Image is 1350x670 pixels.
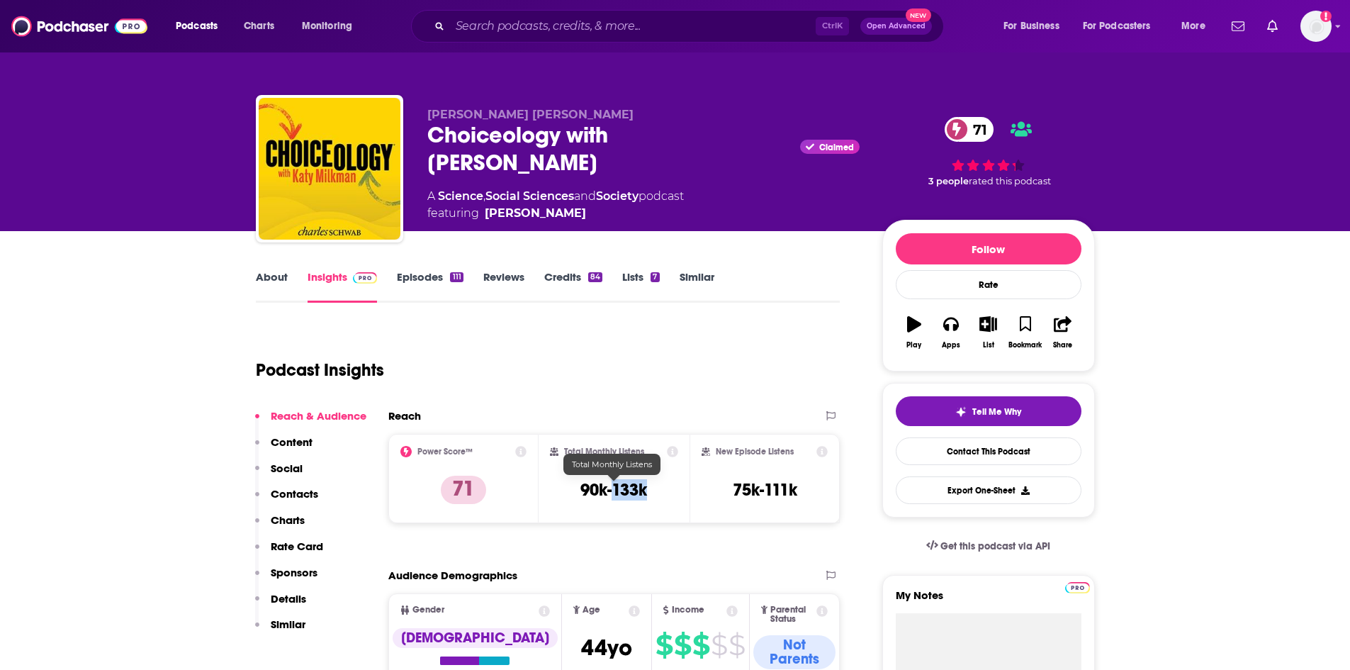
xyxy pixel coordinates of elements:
a: Get this podcast via API [915,529,1062,564]
svg: Add a profile image [1320,11,1332,22]
div: 71 3 peoplerated this podcast [882,108,1095,196]
span: Podcasts [176,16,218,36]
p: 71 [441,476,486,504]
button: Similar [255,618,305,644]
button: Open AdvancedNew [860,18,932,35]
button: Rate Card [255,540,323,566]
a: About [256,270,288,303]
button: open menu [1171,15,1223,38]
img: tell me why sparkle [955,406,967,418]
label: My Notes [896,588,1081,613]
button: Follow [896,233,1081,264]
a: Credits84 [544,270,602,303]
h2: New Episode Listens [716,447,794,457]
p: Details [271,592,306,605]
a: Podchaser - Follow, Share and Rate Podcasts [11,13,147,40]
span: For Business [1003,16,1059,36]
a: Social Sciences [485,189,574,203]
h2: Audience Demographics [388,569,517,582]
button: Export One-Sheet [896,476,1081,504]
button: List [969,307,1006,358]
a: Society [596,189,639,203]
a: Charts [235,15,283,38]
span: rated this podcast [969,176,1051,186]
button: Share [1044,307,1081,358]
a: Pro website [1065,580,1090,593]
h2: Reach [388,409,421,423]
a: InsightsPodchaser Pro [308,270,378,303]
div: List [983,341,994,350]
span: Gender [412,605,444,615]
div: Play [906,341,921,350]
img: Podchaser Pro [1065,582,1090,593]
span: [PERSON_NAME] [PERSON_NAME] [427,108,634,121]
div: 111 [450,272,463,282]
a: Science [438,189,483,203]
span: Get this podcast via API [940,540,1050,552]
h3: 75k-111k [733,479,797,501]
button: Sponsors [255,566,317,592]
span: Charts [244,16,274,36]
span: Ctrl K [816,17,849,35]
button: open menu [994,15,1077,38]
button: Show profile menu [1300,11,1332,42]
p: Charts [271,513,305,527]
h2: Power Score™ [417,447,473,457]
div: [DEMOGRAPHIC_DATA] [393,628,558,648]
div: Apps [942,341,960,350]
h3: 90k-133k [580,479,647,501]
p: Rate Card [271,540,323,553]
span: and [574,189,596,203]
a: Katy Milkman [485,205,586,222]
span: $ [729,634,745,657]
div: Bookmark [1008,341,1042,350]
span: Claimed [819,144,854,151]
div: 7 [651,272,659,282]
button: Reach & Audience [255,409,366,435]
a: Show notifications dropdown [1261,14,1283,38]
a: Show notifications dropdown [1226,14,1250,38]
span: Open Advanced [867,23,926,30]
button: Content [255,435,313,462]
button: Details [255,592,306,618]
span: Age [583,605,600,615]
a: Similar [680,270,714,303]
span: New [906,9,931,22]
a: Lists7 [622,270,659,303]
span: featuring [427,205,684,222]
span: $ [674,634,691,657]
span: Total Monthly Listens [572,459,652,469]
span: For Podcasters [1083,16,1151,36]
p: Similar [271,618,305,631]
span: 3 people [928,176,969,186]
div: Share [1053,341,1072,350]
img: Choiceology with Katy Milkman [259,98,400,240]
button: Play [896,307,933,358]
a: Episodes111 [397,270,463,303]
span: , [483,189,485,203]
div: 84 [588,272,602,282]
button: tell me why sparkleTell Me Why [896,396,1081,426]
p: Content [271,435,313,449]
div: Rate [896,270,1081,299]
p: Social [271,462,303,475]
span: $ [692,634,709,657]
p: Sponsors [271,566,317,579]
span: Income [672,605,704,615]
span: $ [656,634,673,657]
div: A podcast [427,188,684,222]
input: Search podcasts, credits, & more... [450,15,816,38]
button: open menu [292,15,371,38]
span: 44 yo [581,634,632,661]
p: Reach & Audience [271,409,366,423]
button: Bookmark [1007,307,1044,358]
button: open menu [166,15,236,38]
h1: Podcast Insights [256,359,384,381]
a: Reviews [483,270,524,303]
button: Social [255,462,303,488]
h2: Total Monthly Listens [564,447,644,457]
button: Contacts [255,487,318,513]
span: $ [711,634,727,657]
button: open menu [1074,15,1171,38]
